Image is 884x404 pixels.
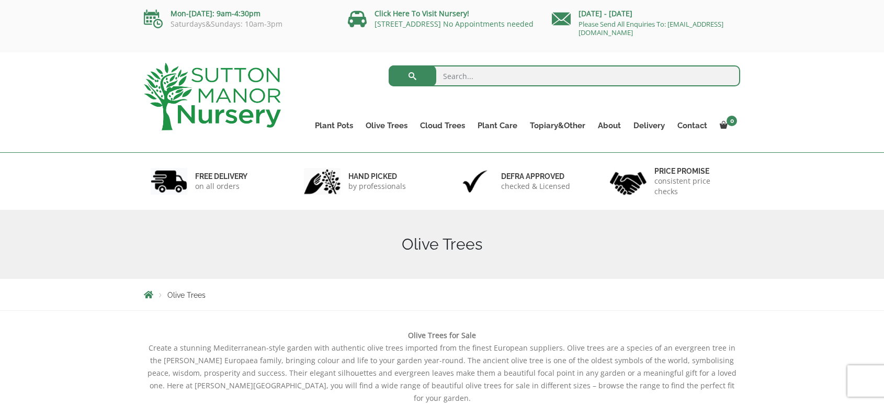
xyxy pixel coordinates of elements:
[727,116,737,126] span: 0
[309,118,359,133] a: Plant Pots
[713,118,740,133] a: 0
[501,172,570,181] h6: Defra approved
[144,7,332,20] p: Mon-[DATE]: 9am-4:30pm
[654,176,734,197] p: consistent price checks
[524,118,592,133] a: Topiary&Other
[654,166,734,176] h6: Price promise
[414,118,471,133] a: Cloud Trees
[348,181,406,192] p: by professionals
[579,19,723,37] a: Please Send All Enquiries To: [EMAIL_ADDRESS][DOMAIN_NAME]
[671,118,713,133] a: Contact
[471,118,524,133] a: Plant Care
[144,20,332,28] p: Saturdays&Sundays: 10am-3pm
[375,8,469,18] a: Click Here To Visit Nursery!
[457,168,493,195] img: 3.jpg
[144,235,740,254] h1: Olive Trees
[167,291,206,299] span: Olive Trees
[348,172,406,181] h6: hand picked
[304,168,341,195] img: 2.jpg
[592,118,627,133] a: About
[359,118,414,133] a: Olive Trees
[195,172,247,181] h6: FREE DELIVERY
[408,330,476,340] b: Olive Trees for Sale
[501,181,570,192] p: checked & Licensed
[552,7,740,20] p: [DATE] - [DATE]
[375,19,534,29] a: [STREET_ADDRESS] No Appointments needed
[151,168,187,195] img: 1.jpg
[144,63,281,130] img: logo
[610,165,647,197] img: 4.jpg
[144,290,740,299] nav: Breadcrumbs
[389,65,741,86] input: Search...
[627,118,671,133] a: Delivery
[195,181,247,192] p: on all orders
